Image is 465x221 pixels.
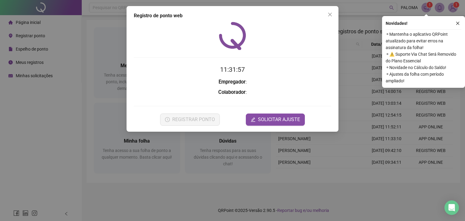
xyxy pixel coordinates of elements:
[328,12,332,17] span: close
[258,116,300,123] span: SOLICITAR AJUSTE
[134,78,331,86] h3: :
[219,22,246,50] img: QRPoint
[220,66,245,73] time: 11:31:57
[219,79,246,85] strong: Empregador
[386,20,407,27] span: Novidades !
[386,71,461,84] span: ⚬ Ajustes da folha com período ampliado!
[160,114,220,126] button: REGISTRAR PONTO
[251,117,256,122] span: edit
[134,88,331,96] h3: :
[386,64,461,71] span: ⚬ Novidade no Cálculo do Saldo!
[325,10,335,19] button: Close
[134,12,331,19] div: Registro de ponto web
[386,31,461,51] span: ⚬ Mantenha o aplicativo QRPoint atualizado para evitar erros na assinatura da folha!
[444,200,459,215] div: Open Intercom Messenger
[386,51,461,64] span: ⚬ ⚠️ Suporte Via Chat Será Removido do Plano Essencial
[456,21,460,25] span: close
[218,89,246,95] strong: Colaborador
[246,114,305,126] button: editSOLICITAR AJUSTE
